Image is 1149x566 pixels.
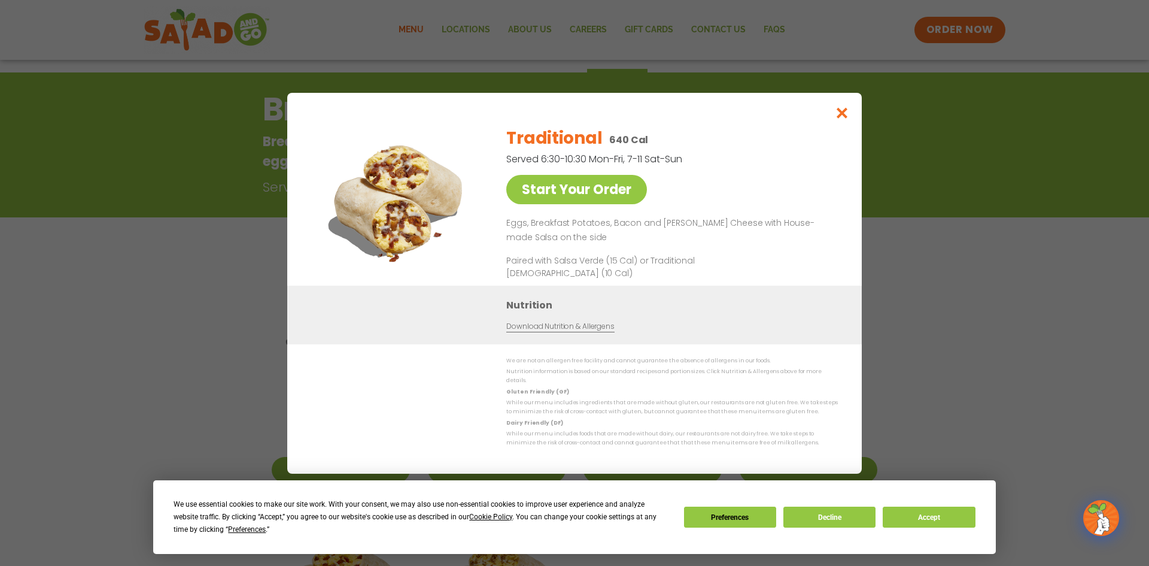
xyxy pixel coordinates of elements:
p: We are not an allergen free facility and cannot guarantee the absence of allergens in our foods. [506,356,838,365]
div: We use essential cookies to make our site work. With your consent, we may also use non-essential ... [174,498,669,536]
a: Start Your Order [506,175,647,204]
div: Cookie Consent Prompt [153,480,996,554]
img: Featured product photo for Traditional [314,117,482,285]
p: While our menu includes ingredients that are made without gluten, our restaurants are not gluten ... [506,398,838,417]
strong: Dairy Friendly (DF) [506,419,563,426]
p: While our menu includes foods that are made without dairy, our restaurants are not dairy free. We... [506,429,838,448]
span: Preferences [228,525,266,534]
h3: Nutrition [506,297,844,312]
span: Cookie Policy [469,513,512,521]
p: Paired with Salsa Verde (15 Cal) or Traditional [DEMOGRAPHIC_DATA] (10 Cal) [506,254,728,279]
button: Preferences [684,507,776,528]
p: Served 6:30-10:30 Mon-Fri, 7-11 Sat-Sun [506,152,776,167]
button: Close modal [823,93,862,133]
p: Nutrition information is based on our standard recipes and portion sizes. Click Nutrition & Aller... [506,367,838,386]
p: Eggs, Breakfast Potatoes, Bacon and [PERSON_NAME] Cheese with House-made Salsa on the side [506,216,833,245]
strong: Gluten Friendly (GF) [506,388,569,395]
h2: Traditional [506,126,602,151]
button: Accept [883,507,975,528]
button: Decline [783,507,876,528]
p: 640 Cal [609,132,648,147]
img: wpChatIcon [1084,501,1118,535]
a: Download Nutrition & Allergens [506,320,614,332]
